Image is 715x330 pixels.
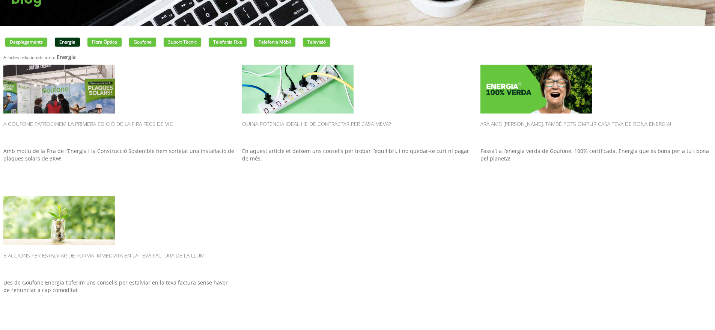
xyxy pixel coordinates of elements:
[3,196,235,316] a: 5 accions per estalviar de forma immediata en la teva factura de la llum Des de Goufone Energia t...
[5,38,47,47] a: Desplegaments
[164,38,201,47] a: Suport tècnic
[57,53,76,61] strong: Energia
[3,65,115,114] img: ...
[242,117,473,144] h2: Quina potència ideal he de contractar per casa meva?
[55,38,80,47] a: Energia
[3,249,235,275] h2: 5 accions per estalviar de forma immediata en la teva factura de la llum
[3,196,115,245] img: ...
[480,65,592,114] img: ...
[3,279,235,316] p: Des de Goufone Energia t’oferim uns consells per estalviar en la teva factura sense haver de renu...
[3,65,235,185] a: A Goufone patrocinem la primera edició de la fira FECS de Vic Amb motiu de la Fira de l’Energia i...
[209,38,247,47] a: Telefonia fixa
[129,38,156,47] a: Goufone
[242,147,473,185] p: En aquest article et deixem uns consells per trobar l’equilibri, i no quedar-te curt ni pagar de ...
[254,38,295,47] a: Telefonia mòbil
[242,65,473,185] a: Quina potència ideal he de contractar per casa meva? En aquest article et deixem uns consells per...
[87,38,122,47] a: Fibra òptica
[242,65,354,114] img: ...
[3,117,235,144] h2: A Goufone patrocinem la primera edició de la fira FECS de Vic
[303,38,330,47] a: Televisió
[480,147,712,185] p: Passa’t a l’energia verda de Goufone, 100% certificada. Energia que és bona per a tu i bona pel p...
[480,65,712,185] a: Ara amb [PERSON_NAME], també pots omplir casa teva de bona energia! Passa’t a l’energia verda de ...
[3,147,235,185] p: Amb motiu de la Fira de l’Energia i la Construcció Sostenible hem sortejat una instal·lació de pl...
[480,117,712,144] h2: Ara amb [PERSON_NAME], també pots omplir casa teva de bona energia!
[3,54,55,60] small: Articles relacionats amb:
